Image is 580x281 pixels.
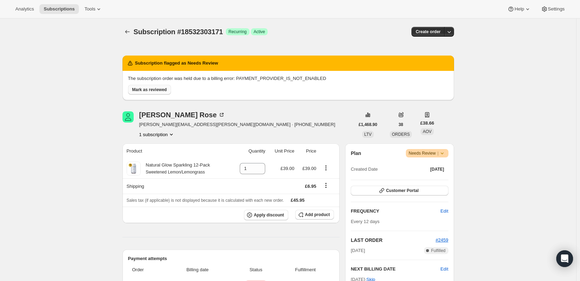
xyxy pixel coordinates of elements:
h2: NEXT BILLING DATE [351,266,440,273]
span: Fulfillment [281,266,330,273]
span: Create order [416,29,440,35]
span: Billing date [164,266,231,273]
th: Order [128,262,162,278]
span: Customer Portal [386,188,418,193]
span: £39.00 [281,166,295,171]
span: £1,468.90 [359,122,377,127]
span: Help [514,6,524,12]
button: Edit [436,206,452,217]
button: Subscriptions [122,27,132,37]
span: [DATE] [351,247,365,254]
span: Fulfilled [431,248,445,253]
div: Natural Glow Sparkling 12-Pack [141,162,210,176]
h2: Subscription flagged as Needs Review [135,60,218,67]
span: Created Date [351,166,378,173]
button: Help [503,4,535,14]
button: Analytics [11,4,38,14]
a: #2459 [436,237,448,243]
span: £38.66 [420,120,434,127]
h2: LAST ORDER [351,237,436,244]
span: Every 12 days [351,219,379,224]
span: Subscriptions [44,6,75,12]
span: Edit [440,208,448,215]
button: Apply discount [244,210,288,220]
span: Needs Review [409,150,446,157]
p: The subscription order was held due to a billing error: PAYMENT_PROVIDER_IS_NOT_ENABLED [128,75,448,82]
th: Price [296,143,318,159]
span: Recurring [229,29,247,35]
button: Shipping actions [320,182,332,189]
button: Subscriptions [39,4,79,14]
button: Edit [440,266,448,273]
span: Add product [305,212,330,217]
button: 38 [394,120,407,130]
button: #2459 [436,237,448,244]
h2: Plan [351,150,361,157]
button: Add product [295,210,334,220]
span: LTV [364,132,372,137]
th: Shipping [122,178,232,194]
button: Customer Portal [351,186,448,195]
small: Sweetened Lemon/Lemongrass [146,170,205,175]
button: Mark as reviewed [128,85,171,95]
button: Settings [537,4,569,14]
span: Analytics [15,6,34,12]
button: Product actions [139,131,175,138]
h2: FREQUENCY [351,208,440,215]
span: £39.00 [303,166,317,171]
span: Graham Rose [122,111,134,123]
th: Unit Price [267,143,296,159]
span: Sales tax (if applicable) is not displayed because it is calculated with each new order. [127,198,284,203]
div: [PERSON_NAME] Rose [139,111,225,118]
button: Create order [411,27,445,37]
span: Status [235,266,277,273]
span: £45.95 [291,198,305,203]
th: Quantity [231,143,267,159]
span: 38 [399,122,403,127]
button: [DATE] [426,164,448,174]
button: £1,468.90 [355,120,381,130]
th: Product [122,143,232,159]
span: Active [254,29,265,35]
span: ORDERS [392,132,410,137]
button: Product actions [320,164,332,172]
span: | [437,150,438,156]
span: Settings [548,6,565,12]
span: Tools [84,6,95,12]
span: Mark as reviewed [132,87,167,93]
span: [DATE] [430,167,444,172]
div: Open Intercom Messenger [556,250,573,267]
span: Apply discount [254,212,284,218]
span: AOV [423,129,431,134]
span: Subscription #18532303171 [134,28,223,36]
span: £6.95 [305,184,317,189]
img: product img [127,162,141,176]
button: Tools [80,4,106,14]
span: [PERSON_NAME][EMAIL_ADDRESS][PERSON_NAME][DOMAIN_NAME] · [PHONE_NUMBER] [139,121,335,128]
h2: Payment attempts [128,255,334,262]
